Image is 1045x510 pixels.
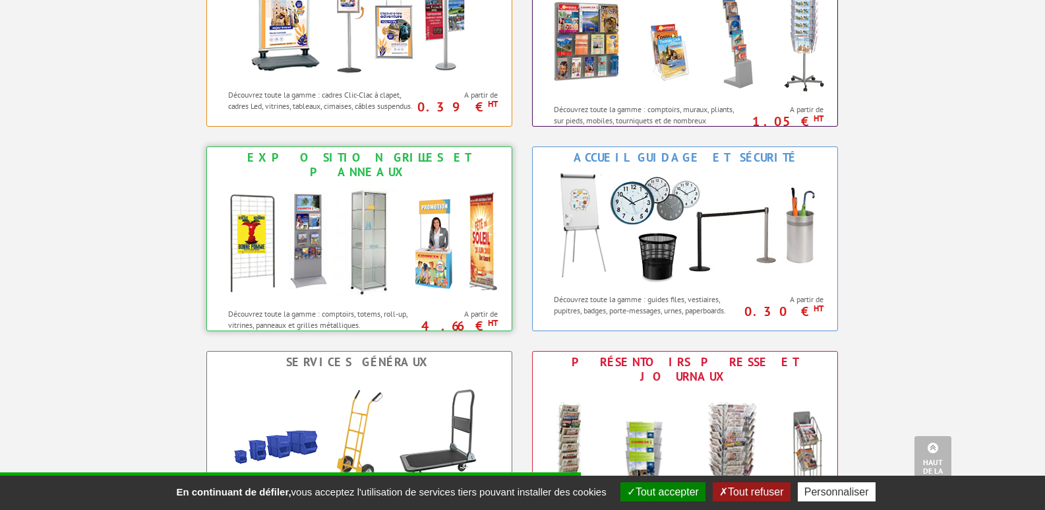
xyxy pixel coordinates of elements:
sup: HT [488,98,498,110]
p: 4.66 € [413,322,498,330]
span: A partir de [420,309,498,319]
span: A partir de [746,104,824,115]
p: Découvrez toute la gamme : comptoirs, muraux, pliants, sur pieds, mobiles, tourniquets et de nomb... [554,104,742,137]
button: Tout refuser [713,482,790,501]
p: 0.30 € [739,307,824,315]
div: Exposition Grilles et Panneaux [210,150,508,179]
p: Découvrez toute la gamme : comptoirs, totems, roll-up, vitrines, panneaux et grilles métalliques. [228,308,416,331]
div: Services Généraux [210,355,508,369]
a: Accueil Guidage et Sécurité Accueil Guidage et Sécurité Découvrez toute la gamme : guides files, ... [532,146,838,331]
img: Présentoirs Presse et Journaux [540,387,830,506]
img: Services Généraux [214,373,504,492]
p: Découvrez toute la gamme : cadres Clic-Clac à clapet, cadres Led, vitrines, tableaux, cimaises, c... [228,89,416,112]
img: Exposition Grilles et Panneaux [214,183,504,302]
sup: HT [814,303,823,314]
p: Découvrez toute la gamme : guides files, vestiaires, pupitres, badges, porte-messages, urnes, pap... [554,294,742,316]
button: Tout accepter [620,482,705,501]
strong: En continuant de défiler, [176,486,291,497]
a: Haut de la page [914,436,951,490]
a: Exposition Grilles et Panneaux Exposition Grilles et Panneaux Découvrez toute la gamme : comptoir... [206,146,512,331]
p: 1.05 € [739,117,824,125]
button: Personnaliser (fenêtre modale) [798,482,876,501]
div: Présentoirs Presse et Journaux [536,355,834,384]
sup: HT [488,317,498,329]
span: vous acceptez l'utilisation de services tiers pouvant installer des cookies [169,486,612,497]
div: Accueil Guidage et Sécurité [536,150,834,165]
span: A partir de [746,294,824,305]
p: 0.39 € [413,103,498,111]
span: A partir de [420,90,498,100]
sup: HT [814,113,823,124]
img: Accueil Guidage et Sécurité [540,168,830,287]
